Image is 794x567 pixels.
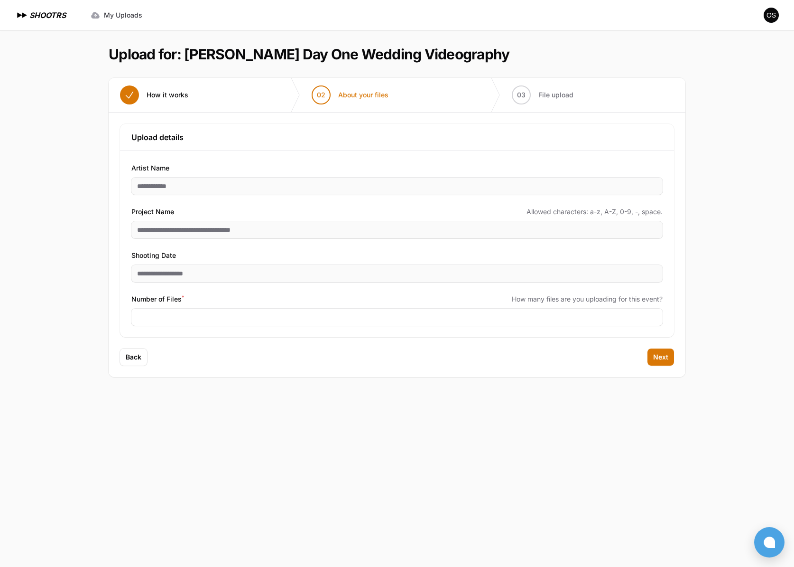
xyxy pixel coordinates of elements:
[317,90,325,100] span: 02
[147,90,188,100] span: How it works
[120,349,147,366] button: Back
[29,9,66,21] h1: SHOOTRS
[109,78,200,112] button: How it works
[300,78,400,112] button: 02 About your files
[131,132,663,143] h3: Upload details
[500,78,585,112] button: 03 File upload
[338,90,388,100] span: About your files
[15,9,29,21] img: SHOOTRS
[131,162,169,174] span: Artist Name
[526,207,663,217] span: Allowed characters: a-z, A-Z, 0-9, -, space.
[538,90,573,100] span: File upload
[131,293,184,305] span: Number of Files
[15,9,66,21] a: SHOOTRS SHOOTRS
[754,527,785,558] button: Open chat window
[131,206,174,217] span: Project Name
[126,352,141,362] span: Back
[764,8,779,23] button: User menu
[85,7,148,24] a: My Uploads
[512,294,663,304] span: How many files are you uploading for this event?
[647,349,674,366] button: Next
[131,250,176,261] span: Shooting Date
[109,46,509,63] h1: Upload for: [PERSON_NAME] Day One Wedding Videography
[764,8,779,23] img: Avatar of Once Like a Spark
[653,352,668,362] span: Next
[517,90,526,100] span: 03
[104,10,142,20] span: My Uploads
